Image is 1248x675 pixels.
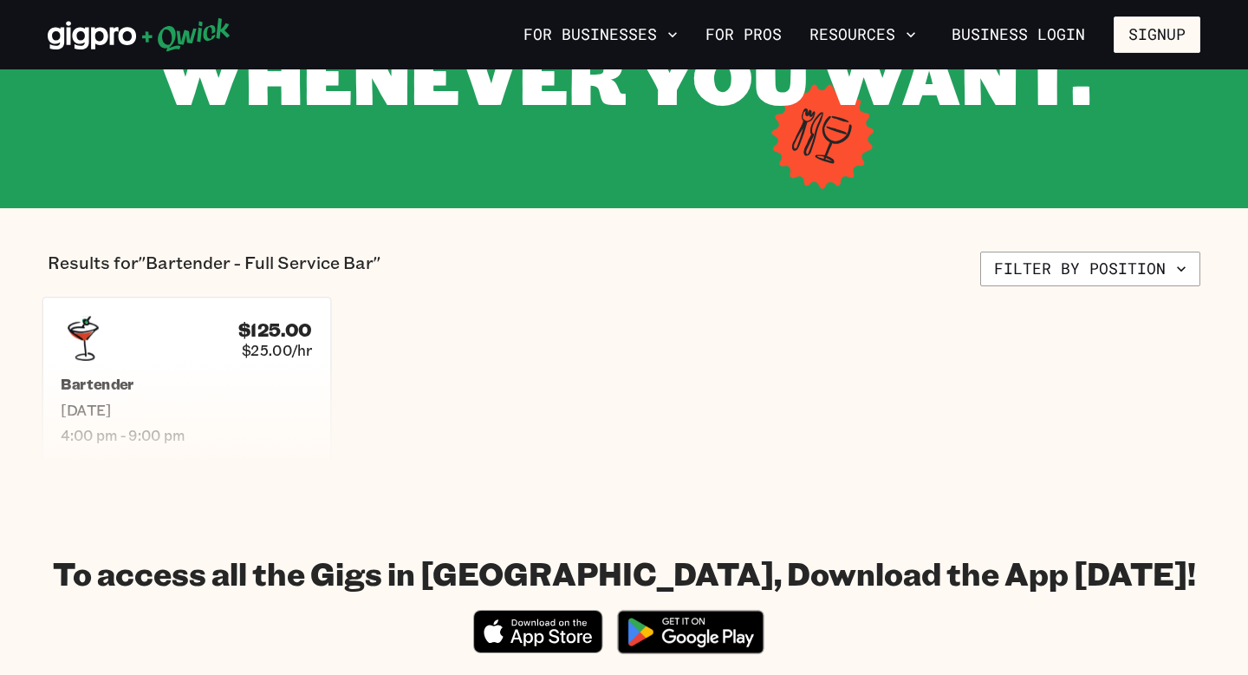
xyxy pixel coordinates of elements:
[42,297,331,462] a: $125.00$25.00/hrBartender[DATE]4:00 pm - 9:00 pm
[61,426,312,444] span: 4:00 pm - 9:00 pm
[473,639,603,657] a: Download on the App Store
[48,252,380,286] p: Results for "Bartender - Full Service Bar"
[238,318,312,341] h4: $125.00
[980,252,1200,286] button: Filter by position
[937,16,1100,53] a: Business Login
[53,554,1196,593] h1: To access all the Gigs in [GEOGRAPHIC_DATA], Download the App [DATE]!
[803,20,923,49] button: Resources
[242,341,312,359] span: $25.00/hr
[517,20,685,49] button: For Businesses
[61,401,312,419] span: [DATE]
[607,600,775,665] img: Get it on Google Play
[1114,16,1200,53] button: Signup
[699,20,789,49] a: For Pros
[61,376,312,394] h5: Bartender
